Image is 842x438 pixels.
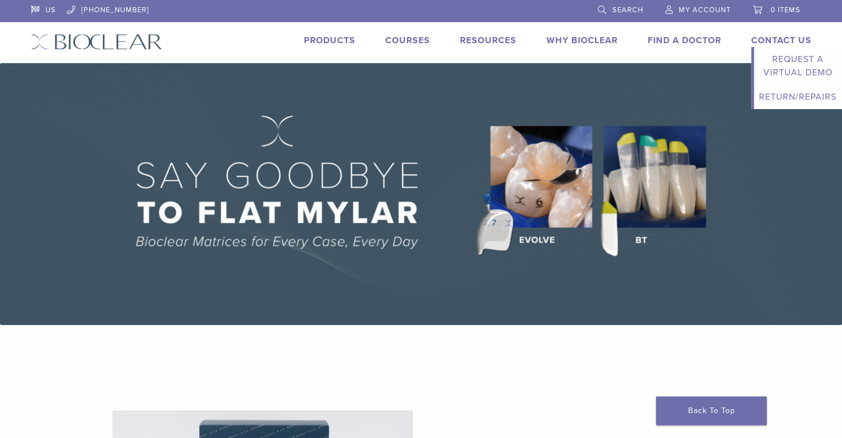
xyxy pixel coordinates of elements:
[679,6,731,14] span: My Account
[612,6,643,14] span: Search
[656,396,767,425] a: Back To Top
[771,6,800,14] span: 0 items
[31,34,162,50] img: Bioclear
[546,35,618,46] a: Why Bioclear
[460,35,516,46] a: Resources
[304,35,355,46] a: Products
[648,35,721,46] a: Find A Doctor
[751,35,812,46] a: Contact Us
[385,35,430,46] a: Courses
